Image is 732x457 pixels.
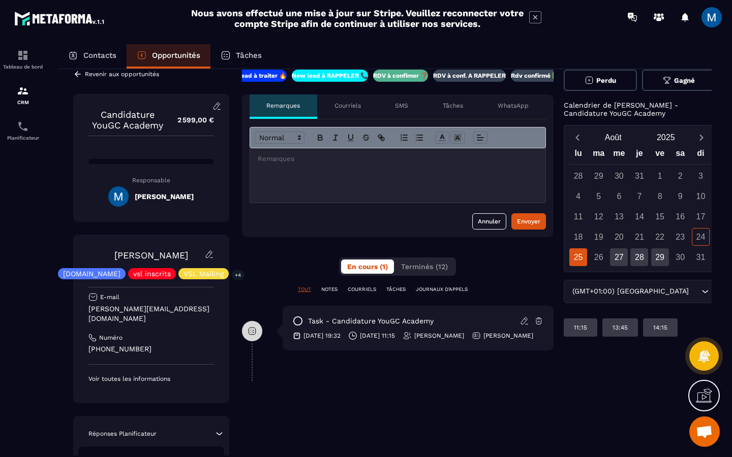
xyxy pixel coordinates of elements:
[569,228,587,246] div: 18
[569,187,587,205] div: 4
[568,130,587,144] button: Previous month
[642,70,716,91] button: Gagné
[653,323,667,332] p: 14:15
[266,102,300,110] p: Remarques
[511,213,546,230] button: Envoyer
[472,213,506,230] button: Annuler
[236,51,262,60] p: Tâches
[610,208,628,225] div: 13
[613,323,628,332] p: 13:45
[651,228,669,246] div: 22
[672,187,689,205] div: 9
[672,208,689,225] div: 16
[191,8,524,29] h2: Nous avons effectué une mise à jour sur Stripe. Veuillez reconnecter votre compte Stripe afin de ...
[692,167,710,185] div: 3
[133,270,171,277] p: vsl inscrits
[691,286,699,297] input: Search for option
[670,146,690,164] div: sa
[609,146,629,164] div: me
[3,100,43,105] p: CRM
[347,263,388,271] span: En cours (1)
[590,167,607,185] div: 29
[303,332,341,340] p: [DATE] 19:32
[610,228,628,246] div: 20
[414,332,464,340] p: [PERSON_NAME]
[100,293,119,301] p: E-mail
[570,286,691,297] span: (GMT+01:00) [GEOGRAPHIC_DATA]
[152,51,200,60] p: Opportunités
[58,44,127,69] a: Contacts
[498,102,529,110] p: WhatsApp
[574,323,587,332] p: 11:15
[630,248,648,266] div: 28
[651,248,669,266] div: 29
[692,248,710,266] div: 31
[590,248,607,266] div: 26
[672,167,689,185] div: 2
[3,113,43,148] a: schedulerschedulerPlanificateur
[650,146,670,164] div: ve
[348,286,376,293] p: COURRIELS
[360,332,395,340] p: [DATE] 11:15
[672,248,689,266] div: 30
[630,228,648,246] div: 21
[83,51,116,60] p: Contacts
[568,146,589,164] div: lu
[689,416,720,447] a: Ouvrir le chat
[17,49,29,61] img: formation
[14,9,106,27] img: logo
[630,208,648,225] div: 14
[3,42,43,77] a: formationformationTableau de bord
[3,77,43,113] a: formationformationCRM
[568,167,711,266] div: Calendar days
[17,85,29,97] img: formation
[167,110,214,130] p: 2 599,00 €
[651,167,669,185] div: 1
[629,146,650,164] div: je
[231,270,245,280] p: +4
[630,187,648,205] div: 7
[88,177,214,184] p: Responsable
[590,187,607,205] div: 5
[99,334,123,342] p: Numéro
[569,167,587,185] div: 28
[127,44,210,69] a: Opportunités
[610,167,628,185] div: 30
[386,286,406,293] p: TÂCHES
[596,77,616,84] span: Perdu
[564,101,716,117] p: Calendrier de [PERSON_NAME] - Candidature YouGC Academy
[639,128,692,146] button: Open years overlay
[88,375,214,383] p: Voir toutes les informations
[395,259,454,274] button: Terminés (12)
[88,344,214,354] p: [PHONE_NUMBER]
[224,72,287,80] p: New lead à traiter 🔥
[610,187,628,205] div: 6
[692,208,710,225] div: 17
[395,102,408,110] p: SMS
[569,208,587,225] div: 11
[517,216,540,226] div: Envoyer
[630,167,648,185] div: 31
[341,259,394,274] button: En cours (1)
[308,316,434,326] p: task - Candidature YouGC Academy
[63,270,120,277] p: [DOMAIN_NAME]
[564,70,637,91] button: Perdu
[210,44,272,69] a: Tâches
[692,187,710,205] div: 10
[674,77,695,84] span: Gagné
[298,286,311,293] p: TOUT
[433,72,506,80] p: RDV à conf. A RAPPELER
[651,208,669,225] div: 15
[590,228,607,246] div: 19
[85,71,159,78] p: Revenir aux opportunités
[3,64,43,70] p: Tableau de bord
[589,146,609,164] div: ma
[587,128,640,146] button: Open months overlay
[17,120,29,133] img: scheduler
[334,102,361,110] p: Courriels
[590,208,607,225] div: 12
[373,72,428,80] p: RDV à confimer ❓
[692,130,711,144] button: Next month
[690,146,711,164] div: di
[184,270,224,277] p: VSL Mailing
